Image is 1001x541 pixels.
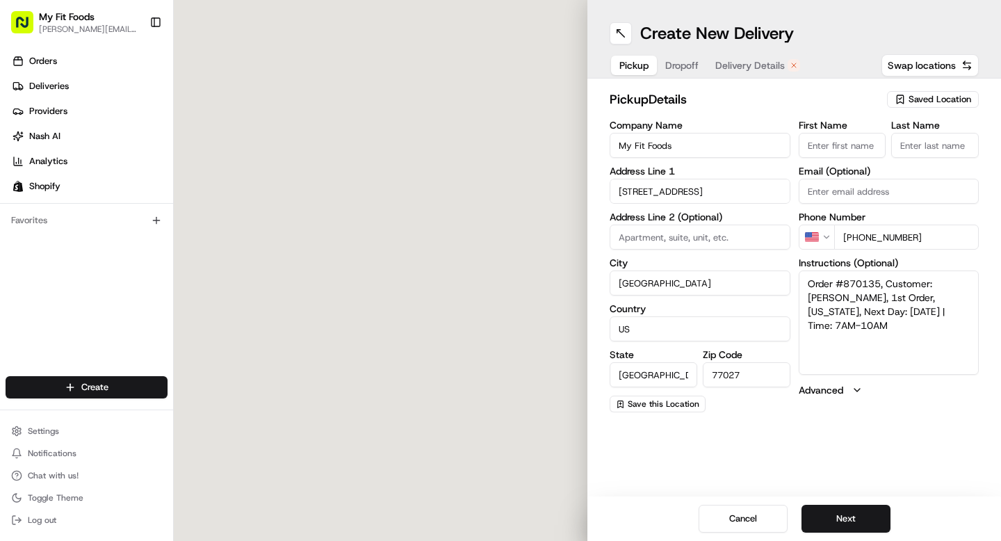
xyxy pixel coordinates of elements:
button: My Fit Foods[PERSON_NAME][EMAIL_ADDRESS][DOMAIN_NAME] [6,6,144,39]
input: Enter address [610,179,790,204]
span: Save this Location [628,398,699,410]
label: Advanced [799,383,843,397]
a: Nash AI [6,125,173,147]
button: Saved Location [887,90,979,109]
span: Swap locations [888,58,956,72]
span: Shopify [29,180,60,193]
span: Orders [29,55,57,67]
span: Notifications [28,448,76,459]
input: Enter state [610,362,697,387]
button: Swap locations [881,54,979,76]
input: Apartment, suite, unit, etc. [610,225,790,250]
a: Orders [6,50,173,72]
span: Delivery Details [715,58,785,72]
span: Toggle Theme [28,492,83,503]
label: Phone Number [799,212,979,222]
label: Instructions (Optional) [799,258,979,268]
span: Analytics [29,155,67,168]
input: Enter first name [799,133,886,158]
button: My Fit Foods [39,10,95,24]
span: Saved Location [909,93,971,106]
button: Settings [6,421,168,441]
span: Create [81,381,108,394]
a: Providers [6,100,173,122]
span: Settings [28,426,59,437]
button: Log out [6,510,168,530]
button: Next [801,505,890,533]
span: Dropoff [665,58,699,72]
div: Favorites [6,209,168,232]
input: Enter phone number [834,225,979,250]
label: Last Name [891,120,979,130]
label: First Name [799,120,886,130]
button: Advanced [799,383,979,397]
textarea: Order #870135, Customer: [PERSON_NAME], 1st Order, [US_STATE], Next Day: [DATE] | Time: 7AM-10AM [799,270,979,375]
span: Deliveries [29,80,69,92]
span: Nash AI [29,130,60,143]
input: Enter city [610,270,790,296]
label: Email (Optional) [799,166,979,176]
button: Create [6,376,168,398]
label: Address Line 1 [610,166,790,176]
button: Toggle Theme [6,488,168,508]
input: Enter zip code [703,362,790,387]
img: Shopify logo [13,181,24,192]
span: Pickup [619,58,649,72]
a: Shopify [6,175,173,197]
label: Country [610,304,790,314]
input: Enter country [610,316,790,341]
button: [PERSON_NAME][EMAIL_ADDRESS][DOMAIN_NAME] [39,24,138,35]
h1: Create New Delivery [640,22,794,45]
label: Company Name [610,120,790,130]
input: Enter email address [799,179,979,204]
button: Cancel [699,505,788,533]
button: Notifications [6,444,168,463]
label: Zip Code [703,350,790,360]
span: Providers [29,105,67,118]
a: Analytics [6,150,173,172]
h2: pickup Details [610,90,879,109]
button: Save this Location [610,396,706,412]
a: Deliveries [6,75,173,97]
span: Chat with us! [28,470,79,481]
span: Log out [28,515,56,526]
label: City [610,258,790,268]
input: Enter last name [891,133,979,158]
label: State [610,350,697,360]
label: Address Line 2 (Optional) [610,212,790,222]
button: Chat with us! [6,466,168,485]
input: Enter company name [610,133,790,158]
